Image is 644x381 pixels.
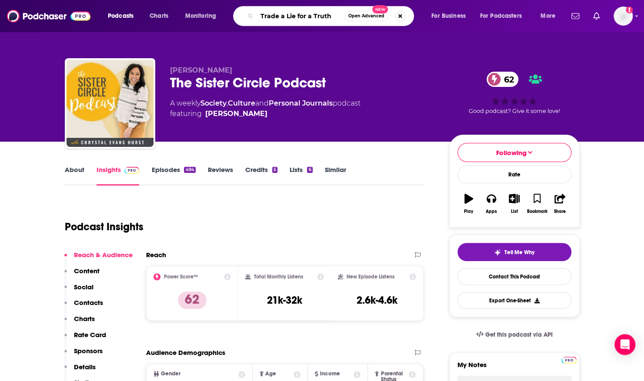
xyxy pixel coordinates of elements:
[320,371,340,377] span: Income
[614,7,633,26] span: Logged in as ShellB
[534,9,566,23] button: open menu
[97,166,140,186] a: InsightsPodchaser Pro
[269,99,333,107] a: Personal Journals
[267,294,302,307] h3: 21k-32k
[228,99,255,107] a: Culture
[486,209,497,214] div: Apps
[348,14,384,18] span: Open Advanced
[205,109,267,119] div: [PERSON_NAME]
[179,9,227,23] button: open menu
[449,66,580,120] div: 62Good podcast? Give it some love!
[614,7,633,26] img: User Profile
[541,10,555,22] span: More
[457,268,571,285] a: Contact This Podcast
[469,324,560,345] a: Get this podcast via API
[161,371,180,377] span: Gender
[67,60,153,147] img: The Sister Circle Podcast
[485,331,552,338] span: Get this podcast via API
[344,11,388,21] button: Open AdvancedNew
[457,166,571,183] div: Rate
[74,331,106,339] p: Rate Card
[178,292,207,309] p: 62
[65,220,143,233] h1: Podcast Insights
[64,283,93,299] button: Social
[290,166,312,186] a: Lists6
[65,166,84,186] a: About
[64,363,96,379] button: Details
[503,188,525,219] button: List
[254,274,303,280] h2: Total Monthly Listens
[457,143,571,162] button: Following
[74,363,96,371] p: Details
[124,167,140,174] img: Podchaser Pro
[108,10,133,22] span: Podcasts
[151,166,195,186] a: Episodes494
[146,251,166,259] h2: Reach
[614,7,633,26] button: Show profile menu
[357,294,397,307] h3: 2.6k-4.6k
[307,167,312,173] div: 6
[170,98,360,119] div: A weekly podcast
[208,166,233,186] a: Reviews
[526,188,548,219] button: Bookmark
[626,7,633,13] svg: Add a profile image
[164,274,198,280] h2: Power Score™
[170,66,232,74] span: [PERSON_NAME]
[200,99,227,107] a: Society
[431,10,466,22] span: For Business
[74,347,103,355] p: Sponsors
[561,355,577,364] a: Pro website
[64,331,106,347] button: Rate Card
[64,315,95,331] button: Charts
[494,249,501,256] img: tell me why sparkle
[469,108,560,114] span: Good podcast? Give it some love!
[614,334,635,355] div: Open Intercom Messenger
[272,167,277,173] div: 5
[457,188,480,219] button: Play
[7,8,90,24] img: Podchaser - Follow, Share and Rate Podcasts
[561,357,577,364] img: Podchaser Pro
[241,6,422,26] div: Search podcasts, credits, & more...
[504,249,534,256] span: Tell Me Why
[347,274,394,280] h2: New Episode Listens
[457,361,571,376] label: My Notes
[64,347,103,363] button: Sponsors
[527,209,547,214] div: Bookmark
[144,9,174,23] a: Charts
[464,209,473,214] div: Play
[184,167,195,173] div: 494
[255,99,269,107] span: and
[487,72,518,87] a: 62
[245,166,277,186] a: Credits5
[74,298,103,307] p: Contacts
[170,109,360,119] span: featuring
[568,9,583,23] a: Show notifications dropdown
[548,188,571,219] button: Share
[590,9,603,23] a: Show notifications dropdown
[372,5,388,13] span: New
[480,10,522,22] span: For Podcasters
[185,10,216,22] span: Monitoring
[257,9,344,23] input: Search podcasts, credits, & more...
[74,315,95,323] p: Charts
[496,149,527,157] span: Following
[457,243,571,261] button: tell me why sparkleTell Me Why
[227,99,228,107] span: ,
[64,251,133,267] button: Reach & Audience
[74,251,133,259] p: Reach & Audience
[265,371,276,377] span: Age
[495,72,518,87] span: 62
[74,283,93,291] p: Social
[474,9,534,23] button: open menu
[102,9,145,23] button: open menu
[425,9,477,23] button: open menu
[74,267,100,275] p: Content
[150,10,168,22] span: Charts
[511,209,518,214] div: List
[146,348,225,357] h2: Audience Demographics
[554,209,566,214] div: Share
[457,292,571,309] button: Export One-Sheet
[64,267,100,283] button: Content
